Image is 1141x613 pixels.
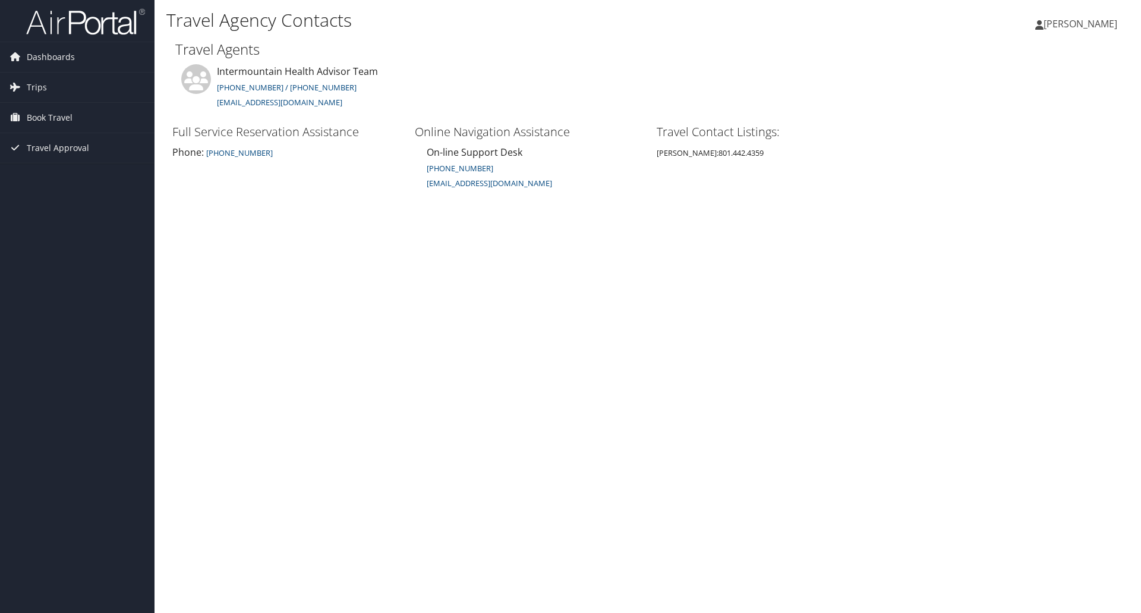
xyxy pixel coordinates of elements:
h3: Online Navigation Assistance [415,124,645,140]
a: [PHONE_NUMBER] / [PHONE_NUMBER] [217,82,357,93]
h3: Full Service Reservation Assistance [172,124,403,140]
h3: Travel Contact Listings: [657,124,887,140]
small: [PHONE_NUMBER] [206,147,273,158]
a: [PERSON_NAME] [1035,6,1129,42]
small: [EMAIL_ADDRESS][DOMAIN_NAME] [427,178,552,188]
span: On-line Support Desk [427,146,522,159]
span: Book Travel [27,103,73,133]
span: Trips [27,73,47,102]
small: [PERSON_NAME]: [657,147,764,158]
div: Phone: [172,145,403,159]
span: Dashboards [27,42,75,72]
span: Intermountain Health Advisor Team [217,65,378,78]
a: [EMAIL_ADDRESS][DOMAIN_NAME] [217,97,342,108]
a: [EMAIL_ADDRESS][DOMAIN_NAME] [427,176,552,189]
h2: Travel Agents [175,39,1120,59]
a: [PHONE_NUMBER] [427,163,493,174]
span: 801.442.4359 [718,147,764,158]
a: [PHONE_NUMBER] [204,146,273,159]
span: Travel Approval [27,133,89,163]
span: [PERSON_NAME] [1044,17,1117,30]
img: airportal-logo.png [26,8,145,36]
h1: Travel Agency Contacts [166,8,808,33]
